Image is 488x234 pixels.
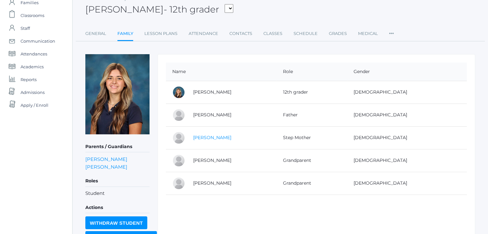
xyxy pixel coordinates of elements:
a: [PERSON_NAME] [193,135,231,140]
span: - 12th grader [164,4,219,15]
div: Scott McMaster [172,177,185,190]
td: Father [277,104,347,126]
td: Step Mother [277,126,347,149]
span: Classrooms [21,9,44,22]
h5: Roles [85,176,150,187]
img: Lilly Olivares [85,54,150,134]
td: [DEMOGRAPHIC_DATA] [347,104,467,126]
a: Lesson Plans [144,27,177,40]
th: Name [166,63,277,81]
a: Classes [263,27,282,40]
input: Withdraw Student [85,216,147,229]
div: Helena Olivares [172,131,185,144]
td: [DEMOGRAPHIC_DATA] [347,81,467,104]
td: 12th grader [277,81,347,104]
span: Reports [21,73,37,86]
th: Gender [347,63,467,81]
span: Academics [21,60,44,73]
a: General [85,27,106,40]
span: Attendances [21,47,47,60]
h5: Parents / Guardians [85,141,150,152]
a: [PERSON_NAME] [85,156,127,162]
a: [PERSON_NAME] [193,89,231,95]
span: Communication [21,35,55,47]
td: [DEMOGRAPHIC_DATA] [347,172,467,195]
a: Family [117,27,133,41]
div: Sue McMaster [172,154,185,167]
td: [DEMOGRAPHIC_DATA] [347,149,467,172]
a: Grades [329,27,347,40]
div: Austin Olivares [172,109,185,121]
a: [PERSON_NAME] [193,180,231,186]
a: Schedule [294,27,318,40]
th: Role [277,63,347,81]
li: Student [85,190,150,197]
span: Admissions [21,86,45,99]
a: [PERSON_NAME] [85,164,127,170]
a: Contacts [229,27,252,40]
span: Apply / Enroll [21,99,48,112]
span: Staff [21,22,30,35]
a: [PERSON_NAME] [193,157,231,163]
a: [PERSON_NAME] [193,112,231,118]
h2: [PERSON_NAME] [85,4,233,14]
td: Grandparent [277,149,347,172]
h5: Actions [85,202,150,213]
div: Lilly Olivares [172,86,185,99]
a: Attendance [189,27,218,40]
a: Medical [358,27,378,40]
td: [DEMOGRAPHIC_DATA] [347,126,467,149]
td: Grandparent [277,172,347,195]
